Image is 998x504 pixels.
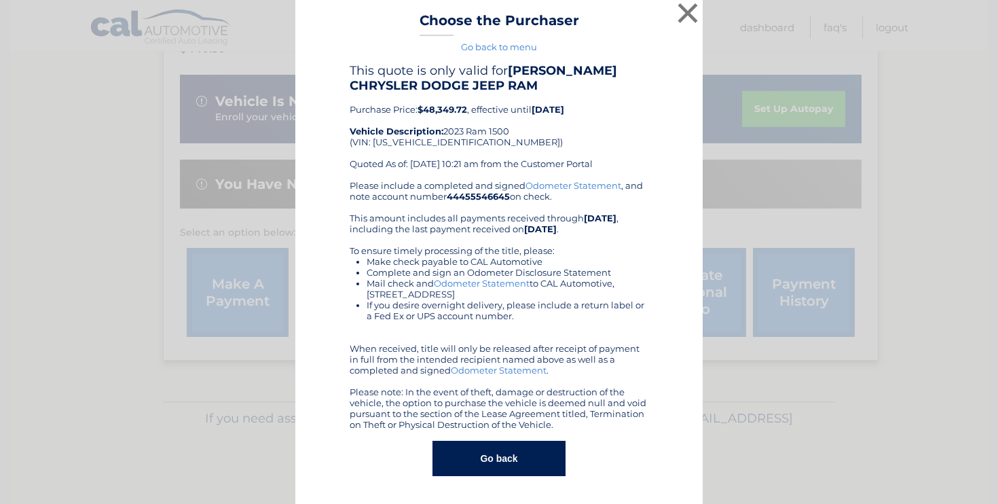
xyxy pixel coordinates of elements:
a: Go back to menu [461,41,537,52]
b: [DATE] [584,213,616,223]
b: [PERSON_NAME] CHRYSLER DODGE JEEP RAM [350,63,617,93]
b: $48,349.72 [418,104,467,115]
button: Go back [432,441,565,476]
strong: Vehicle Description: [350,126,443,137]
li: Make check payable to CAL Automotive [367,256,648,267]
a: Odometer Statement [434,278,530,289]
h3: Choose the Purchaser [420,12,579,36]
a: Odometer Statement [451,365,547,376]
b: 44455546645 [447,191,510,202]
b: [DATE] [532,104,564,115]
li: Complete and sign an Odometer Disclosure Statement [367,267,648,278]
div: Please include a completed and signed , and note account number on check. This amount includes al... [350,180,648,430]
li: If you desire overnight delivery, please include a return label or a Fed Ex or UPS account number. [367,300,648,321]
a: Odometer Statement [525,180,621,191]
li: Mail check and to CAL Automotive, [STREET_ADDRESS] [367,278,648,300]
b: [DATE] [524,223,557,234]
h4: This quote is only valid for [350,63,648,93]
div: Purchase Price: , effective until 2023 Ram 1500 (VIN: [US_VEHICLE_IDENTIFICATION_NUMBER]) Quoted ... [350,63,648,180]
